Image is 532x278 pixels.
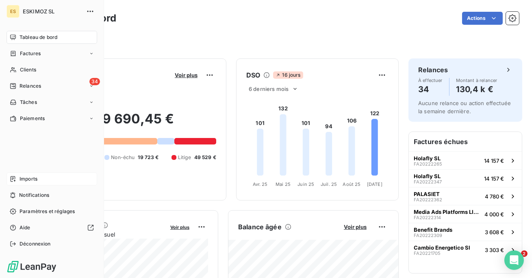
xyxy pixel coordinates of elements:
[409,169,522,187] button: Holafly SLFA2022234714 157 €
[414,162,442,166] span: FA20222265
[19,192,49,199] span: Notifications
[414,226,452,233] span: Benefit Brands
[409,187,522,205] button: PALASIETFA202223624 780 €
[344,224,367,230] span: Voir plus
[462,12,503,25] button: Actions
[321,181,337,187] tspan: Juil. 25
[89,78,100,85] span: 34
[168,223,192,231] button: Voir plus
[414,191,440,197] span: PALASIET
[414,197,442,202] span: FA20222362
[138,154,159,161] span: 19 723 €
[414,155,441,162] span: Holafly SL
[238,222,282,232] h6: Balance âgée
[249,86,289,92] span: 6 derniers mois
[178,154,191,161] span: Litige
[484,157,504,164] span: 14 157 €
[111,154,135,161] span: Non-échu
[504,250,524,270] div: Open Intercom Messenger
[409,223,522,241] button: Benefit BrandsFA202223093 608 €
[414,173,441,179] span: Holafly SL
[484,175,504,182] span: 14 157 €
[414,215,441,220] span: FA20222314
[20,50,41,57] span: Factures
[414,233,442,238] span: FA20222309
[246,70,260,80] h6: DSO
[418,78,443,83] span: À effectuer
[409,241,522,259] button: Cambio Energetico SlFA202217053 303 €
[20,82,41,90] span: Relances
[414,179,442,184] span: FA20222347
[273,71,303,79] span: 16 jours
[20,175,37,183] span: Imports
[484,211,504,218] span: 4 000 €
[418,65,448,75] h6: Relances
[7,260,57,273] img: Logo LeanPay
[20,34,57,41] span: Tableau de bord
[175,72,198,78] span: Voir plus
[414,251,441,256] span: FA20221705
[7,221,97,234] a: Aide
[409,205,522,223] button: Media Ads Platforms LIMITEDFA202223144 000 €
[172,71,200,79] button: Voir plus
[23,8,81,15] span: ESKIMOZ SL
[485,229,504,235] span: 3 608 €
[20,99,37,106] span: Tâches
[367,181,382,187] tspan: [DATE]
[409,132,522,151] h6: Factures échues
[276,181,291,187] tspan: Mai 25
[7,5,20,18] div: ES
[485,193,504,200] span: 4 780 €
[20,224,30,231] span: Aide
[20,208,75,215] span: Paramètres et réglages
[341,223,369,231] button: Voir plus
[418,83,443,96] h4: 34
[253,181,268,187] tspan: Avr. 25
[20,240,51,248] span: Déconnexion
[194,154,216,161] span: 49 529 €
[521,250,528,257] span: 2
[20,115,45,122] span: Paiements
[456,78,497,83] span: Montant à relancer
[409,151,522,169] button: Holafly SLFA2022226514 157 €
[456,83,497,96] h4: 130,4 k €
[343,181,360,187] tspan: Août 25
[46,230,165,239] span: Chiffre d'affaires mensuel
[485,247,504,253] span: 3 303 €
[20,66,36,73] span: Clients
[297,181,314,187] tspan: Juin 25
[414,244,470,251] span: Cambio Energetico Sl
[414,209,481,215] span: Media Ads Platforms LIMITED
[170,224,189,230] span: Voir plus
[46,111,216,135] h2: 199 690,45 €
[418,100,511,114] span: Aucune relance ou action effectuée la semaine dernière.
